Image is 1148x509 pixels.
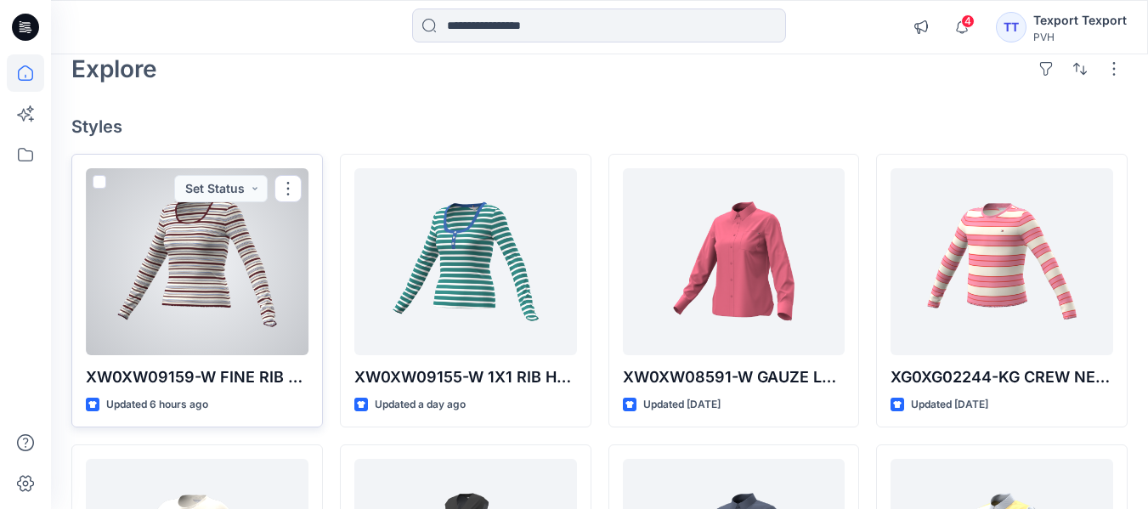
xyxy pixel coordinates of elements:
[71,55,157,82] h2: Explore
[891,365,1113,389] p: XG0XG02244-KG CREW NECK TOP LS-STRIPE-V01
[354,365,577,389] p: XW0XW09155-W 1X1 RIB HENLEY TOP-STRIPE-V01
[1033,31,1127,43] div: PVH
[71,116,1128,137] h4: Styles
[354,168,577,355] a: XW0XW09155-W 1X1 RIB HENLEY TOP-STRIPE-V01
[86,168,308,355] a: XW0XW09159-W FINE RIB SCOOP-NK LS TEE-V01
[623,168,845,355] a: XW0XW08591-W GAUZE LS ROLL-TAB SHIRT-V01
[911,396,988,414] p: Updated [DATE]
[106,396,208,414] p: Updated 6 hours ago
[996,12,1026,42] div: TT
[1033,10,1127,31] div: Texport Texport
[375,396,466,414] p: Updated a day ago
[623,365,845,389] p: XW0XW08591-W GAUZE LS ROLL-TAB SHIRT-V01
[86,365,308,389] p: XW0XW09159-W FINE RIB SCOOP-NK LS TEE-V01
[891,168,1113,355] a: XG0XG02244-KG CREW NECK TOP LS-STRIPE-V01
[643,396,721,414] p: Updated [DATE]
[961,14,975,28] span: 4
